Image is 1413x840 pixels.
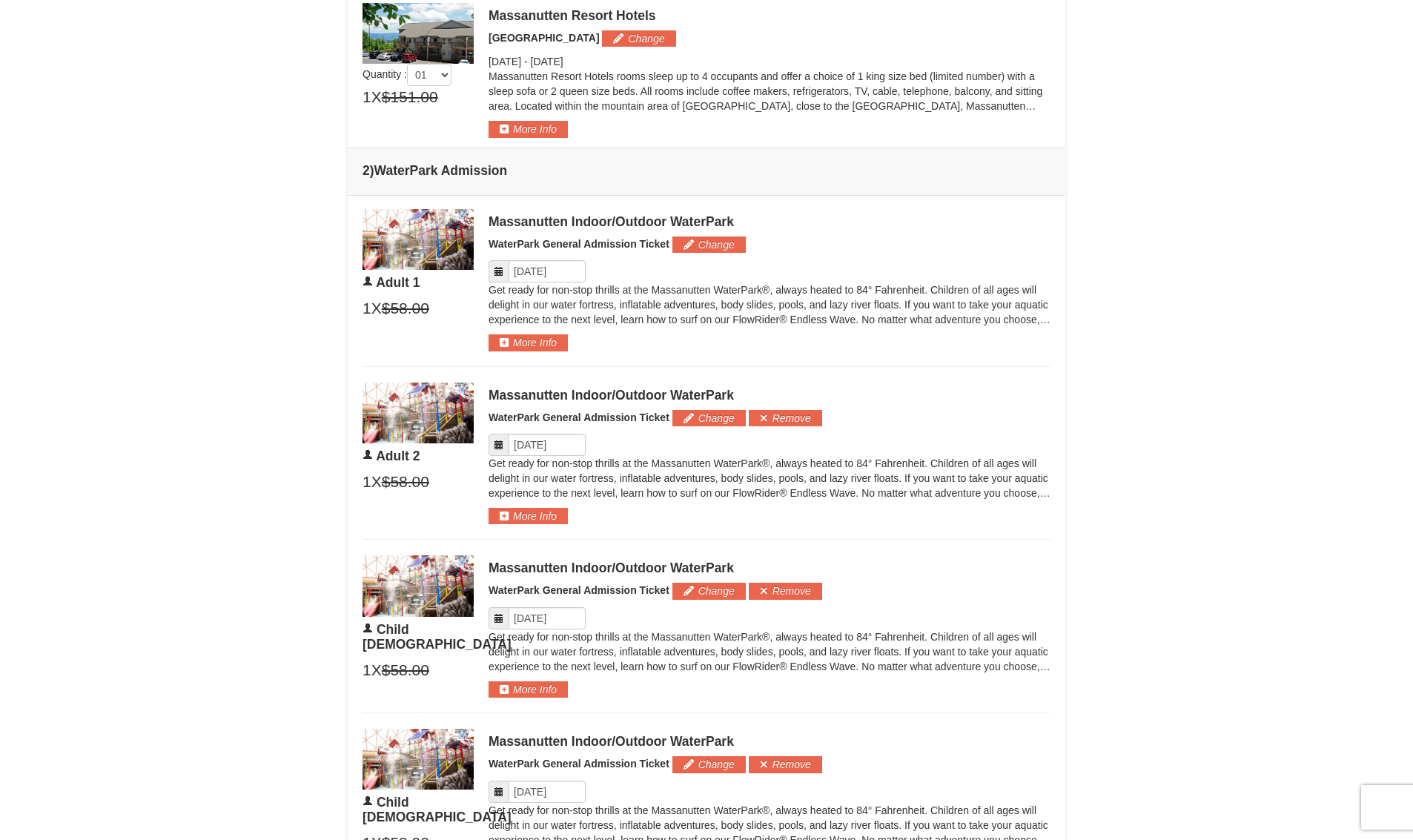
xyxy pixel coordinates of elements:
span: 1 [363,297,371,320]
p: Massanutten Resort Hotels rooms sleep up to 4 occupants and offer a choice of 1 king size bed (li... [489,69,1050,113]
span: WaterPark General Admission Ticket [489,238,669,250]
p: Get ready for non-stop thrills at the Massanutten WaterPark®, always heated to 84° Fahrenheit. Ch... [489,282,1050,327]
span: Adult 1 [376,275,420,290]
button: Remove [749,756,822,773]
span: WaterPark General Admission Ticket [489,411,669,423]
span: $151.00 [382,86,438,108]
button: More Info [489,121,568,137]
div: Massanutten Indoor/Outdoor WaterPark [489,734,1050,749]
button: Change [602,30,675,47]
span: Child [DEMOGRAPHIC_DATA] [363,795,512,824]
span: [GEOGRAPHIC_DATA] [489,32,600,44]
span: 1 [363,471,371,493]
img: 6619917-1403-22d2226d.jpg [363,729,474,790]
button: More Info [489,334,568,351]
div: Massanutten Resort Hotels [489,8,1050,23]
span: $58.00 [382,471,429,493]
img: 19219026-1-e3b4ac8e.jpg [363,3,474,64]
p: Get ready for non-stop thrills at the Massanutten WaterPark®, always heated to 84° Fahrenheit. Ch... [489,629,1050,674]
img: 6619917-1403-22d2226d.jpg [363,383,474,443]
span: [DATE] [531,56,563,67]
span: Quantity : [363,68,451,80]
div: Massanutten Indoor/Outdoor WaterPark [489,388,1050,403]
p: Get ready for non-stop thrills at the Massanutten WaterPark®, always heated to 84° Fahrenheit. Ch... [489,456,1050,500]
span: WaterPark General Admission Ticket [489,758,669,770]
span: $58.00 [382,297,429,320]
img: 6619917-1403-22d2226d.jpg [363,555,474,616]
button: More Info [489,681,568,698]
div: Massanutten Indoor/Outdoor WaterPark [489,214,1050,229]
button: Remove [749,410,822,426]
span: - [524,56,528,67]
span: X [371,86,382,108]
span: Adult 2 [376,449,420,463]
button: Change [672,583,746,599]
span: $58.00 [382,659,429,681]
div: Massanutten Indoor/Outdoor WaterPark [489,560,1050,575]
button: Change [672,756,746,773]
h4: 2 WaterPark Admission [363,163,1050,178]
button: Change [672,237,746,253]
span: 1 [363,659,371,681]
img: 6619917-1403-22d2226d.jpg [363,209,474,270]
button: Remove [749,583,822,599]
span: [DATE] [489,56,521,67]
span: X [371,471,382,493]
span: ) [370,163,374,178]
button: Change [672,410,746,426]
span: X [371,659,382,681]
span: X [371,297,382,320]
span: WaterPark General Admission Ticket [489,584,669,596]
span: Child [DEMOGRAPHIC_DATA] [363,622,512,652]
button: More Info [489,508,568,524]
span: 1 [363,86,371,108]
